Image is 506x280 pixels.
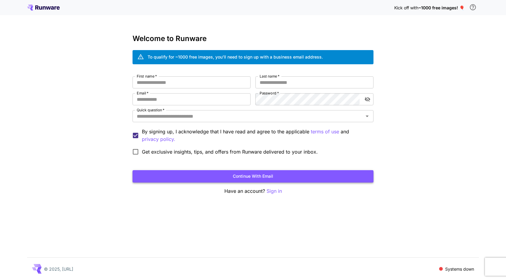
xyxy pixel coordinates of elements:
[311,128,339,135] button: By signing up, I acknowledge that I have read and agree to the applicable and privacy policy.
[142,128,369,143] p: By signing up, I acknowledge that I have read and agree to the applicable and
[445,266,474,272] p: Systems down
[260,91,279,96] label: Password
[137,107,164,113] label: Quick question
[142,135,175,143] button: By signing up, I acknowledge that I have read and agree to the applicable terms of use and
[260,74,280,79] label: Last name
[142,148,318,155] span: Get exclusive insights, tips, and offers from Runware delivered to your inbox.
[362,94,373,105] button: toggle password visibility
[394,5,418,10] span: Kick off with
[418,5,464,10] span: ~1000 free images! 🎈
[267,187,282,195] button: Sign in
[133,187,373,195] p: Have an account?
[133,34,373,43] h3: Welcome to Runware
[137,91,148,96] label: Email
[137,74,157,79] label: First name
[133,170,373,183] button: Continue with email
[467,1,479,13] button: In order to qualify for free credit, you need to sign up with a business email address and click ...
[44,266,73,272] p: © 2025, [URL]
[311,128,339,135] p: terms of use
[142,135,175,143] p: privacy policy.
[363,112,371,120] button: Open
[148,54,323,60] div: To qualify for ~1000 free images, you’ll need to sign up with a business email address.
